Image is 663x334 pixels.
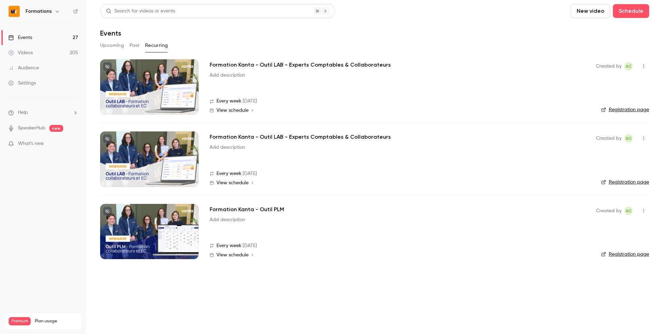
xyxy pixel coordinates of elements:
[217,108,249,113] span: View schedule
[217,242,241,249] span: Every week
[217,180,249,185] span: View schedule
[217,253,249,257] span: View schedule
[210,216,245,223] a: Add description
[601,106,649,113] a: Registration page
[210,72,245,79] a: Add description
[8,65,39,71] div: Audience
[145,40,168,51] button: Recurring
[626,62,632,70] span: AC
[49,125,63,132] span: new
[210,108,585,113] a: View schedule
[601,179,649,186] a: Registration page
[571,4,610,18] button: New video
[217,170,241,177] span: Every week
[100,29,121,37] h1: Events
[596,207,622,215] span: Created by
[9,6,20,17] img: Formations
[210,180,585,186] a: View schedule
[18,125,45,132] a: SpeakerHub
[129,40,140,51] button: Past
[100,40,124,51] button: Upcoming
[243,98,257,105] span: [DATE]
[210,252,585,258] a: View schedule
[8,109,78,116] li: help-dropdown-opener
[624,134,633,143] span: Anaïs Cachelou
[70,141,78,147] iframe: Noticeable Trigger
[106,8,175,15] div: Search for videos or events
[596,134,622,143] span: Created by
[210,205,284,214] a: Formation Kanta - Outil PLM
[8,80,36,87] div: Settings
[626,134,632,143] span: AC
[243,170,257,177] span: [DATE]
[613,4,649,18] button: Schedule
[35,318,78,324] span: Plan usage
[210,61,391,69] a: Formation Kanta - Outil LAB - Experts Comptables & Collaborateurs
[624,62,633,70] span: Anaïs Cachelou
[9,317,31,325] span: Premium
[210,133,391,141] a: Formation Kanta - Outil LAB - Experts Comptables & Collaborateurs
[26,8,52,15] h6: Formations
[210,144,245,151] a: Add description
[601,251,649,258] a: Registration page
[217,98,241,105] span: Every week
[18,109,28,116] span: Help
[18,140,44,147] span: What's new
[8,34,32,41] div: Events
[243,242,257,249] span: [DATE]
[8,49,33,56] div: Videos
[626,207,632,215] span: AC
[596,62,622,70] span: Created by
[624,207,633,215] span: Anaïs Cachelou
